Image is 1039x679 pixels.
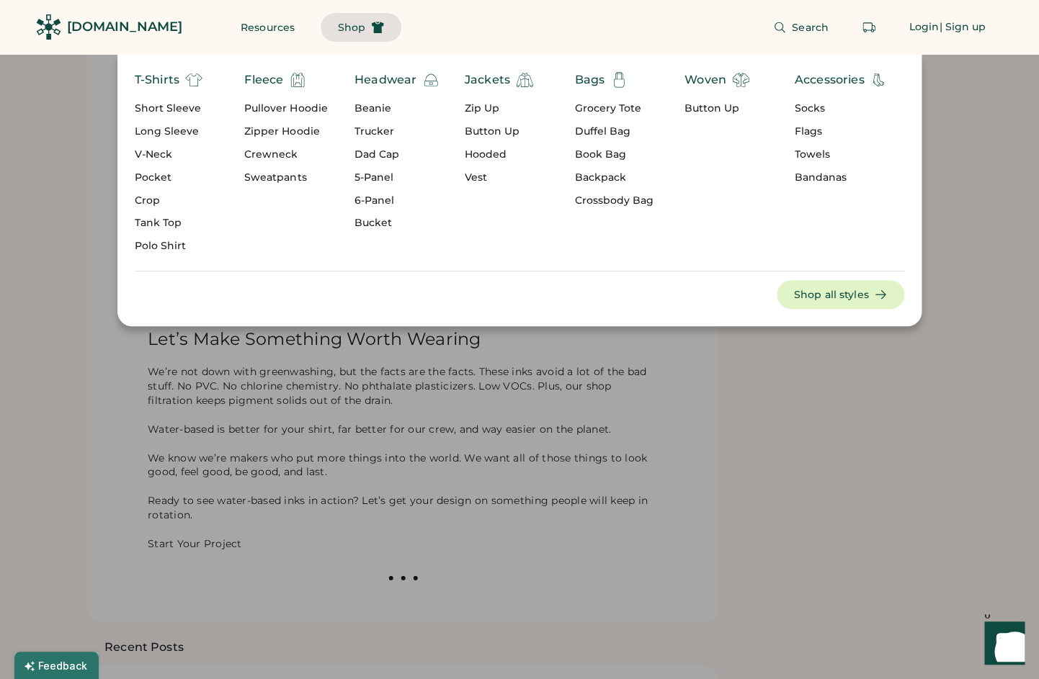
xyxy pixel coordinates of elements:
img: hoodie.svg [289,71,306,89]
div: Flags [795,125,888,139]
div: Hooded [465,148,533,162]
button: Resources [223,13,312,42]
div: Pocket [135,171,202,185]
img: jacket%20%281%29.svg [516,71,533,89]
button: Shop all styles [777,280,905,309]
div: Backpack [574,171,653,185]
div: Beanie [354,102,440,116]
div: Zipper Hoodie [244,125,327,139]
div: Book Bag [574,148,653,162]
div: Button Up [685,102,749,116]
div: Headwear [354,71,416,89]
div: Bucket [354,216,440,230]
div: Vest [465,171,533,185]
div: Crop [135,194,202,208]
div: Woven [685,71,726,89]
div: Polo Shirt [135,239,202,253]
div: 6-Panel [354,194,440,208]
img: accessories-ab-01.svg [870,71,887,89]
div: Trucker [354,125,440,139]
iframe: Front Chat [971,614,1033,676]
div: | Sign up [939,20,986,35]
div: Bags [574,71,605,89]
button: Shop [321,13,401,42]
div: Towels [795,148,888,162]
div: Grocery Tote [574,102,653,116]
div: T-Shirts [135,71,179,89]
img: Totebag-01.svg [610,71,628,89]
div: Long Sleeve [135,125,202,139]
span: Search [792,22,829,32]
div: Tank Top [135,216,202,230]
img: t-shirt%20%282%29.svg [185,71,202,89]
button: Retrieve an order [855,13,883,42]
img: Rendered Logo - Screens [36,14,61,40]
div: Bandanas [795,171,888,185]
div: Jackets [465,71,510,89]
div: Duffel Bag [574,125,653,139]
div: Crossbody Bag [574,194,653,208]
img: shirt.svg [732,71,749,89]
div: [DOMAIN_NAME] [67,18,182,36]
div: Dad Cap [354,148,440,162]
div: Accessories [795,71,865,89]
div: Crewneck [244,148,327,162]
span: Shop [338,22,365,32]
div: Login [909,20,940,35]
div: V-Neck [135,148,202,162]
div: Sweatpants [244,171,327,185]
div: Short Sleeve [135,102,202,116]
button: Search [756,13,846,42]
img: beanie.svg [422,71,440,89]
div: Pullover Hoodie [244,102,327,116]
div: Button Up [465,125,533,139]
div: 5-Panel [354,171,440,185]
div: Socks [795,102,888,116]
div: Zip Up [465,102,533,116]
div: Fleece [244,71,283,89]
